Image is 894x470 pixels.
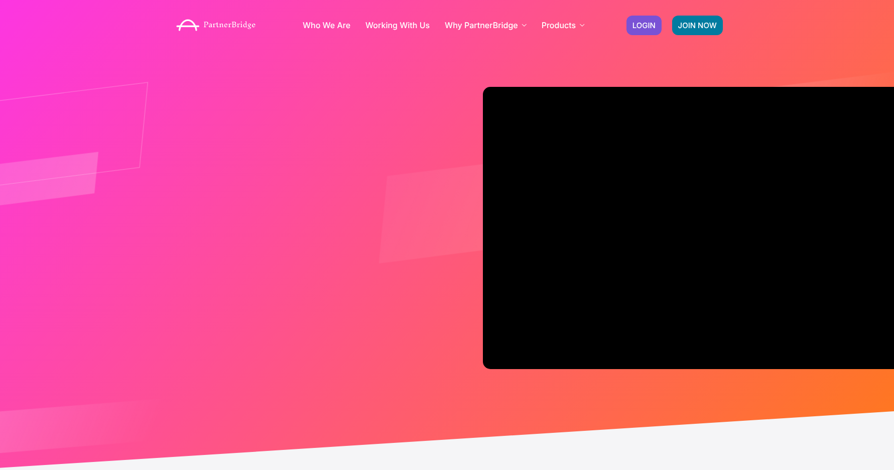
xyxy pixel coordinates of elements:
a: Who We Are [303,21,350,29]
a: Products [542,21,584,29]
a: Why PartnerBridge [445,21,527,29]
a: JOIN NOW [672,16,723,35]
a: LOGIN [626,16,662,35]
a: Working With Us [365,21,430,29]
span: JOIN NOW [678,22,717,29]
span: LOGIN [632,22,656,29]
